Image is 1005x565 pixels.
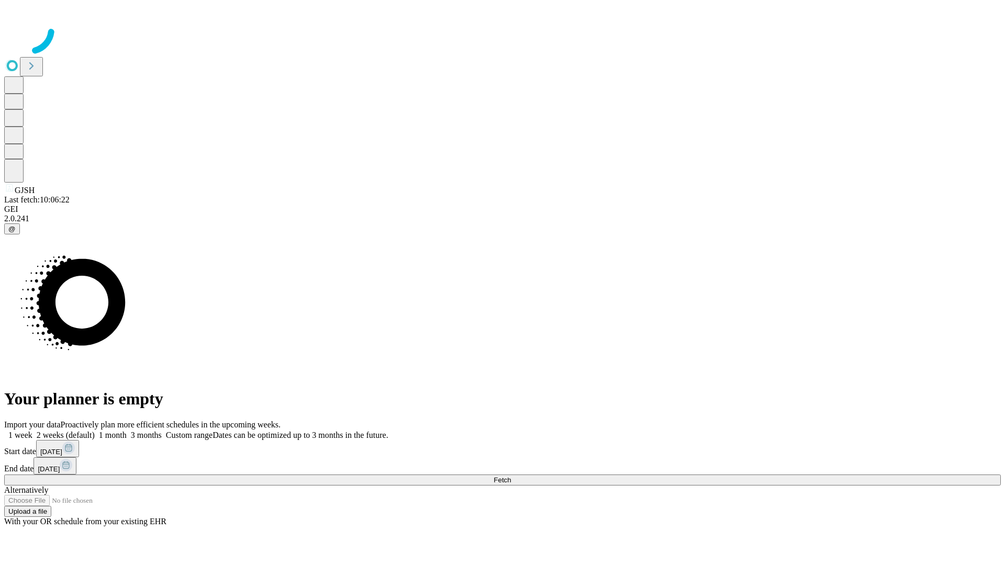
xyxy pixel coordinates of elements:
[15,186,35,195] span: GJSH
[213,431,388,439] span: Dates can be optimized up to 3 months in the future.
[36,440,79,457] button: [DATE]
[61,420,281,429] span: Proactively plan more efficient schedules in the upcoming weeks.
[40,448,62,456] span: [DATE]
[4,420,61,429] span: Import your data
[4,389,1001,409] h1: Your planner is empty
[4,457,1001,474] div: End date
[4,485,48,494] span: Alternatively
[38,465,60,473] span: [DATE]
[4,195,70,204] span: Last fetch: 10:06:22
[166,431,213,439] span: Custom range
[4,440,1001,457] div: Start date
[131,431,162,439] span: 3 months
[4,506,51,517] button: Upload a file
[4,517,166,526] span: With your OR schedule from your existing EHR
[8,225,16,233] span: @
[99,431,127,439] span: 1 month
[33,457,76,474] button: [DATE]
[4,474,1001,485] button: Fetch
[4,223,20,234] button: @
[4,205,1001,214] div: GEI
[37,431,95,439] span: 2 weeks (default)
[494,476,511,484] span: Fetch
[8,431,32,439] span: 1 week
[4,214,1001,223] div: 2.0.241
